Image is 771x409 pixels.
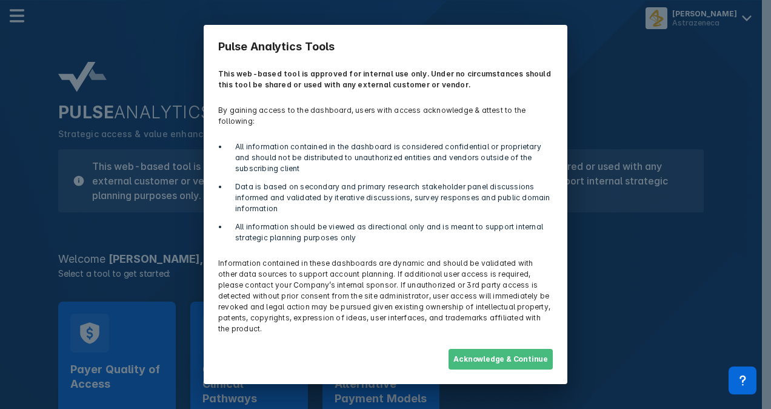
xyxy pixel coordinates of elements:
p: Information contained in these dashboards are dynamic and should be validated with other data sou... [211,251,560,342]
li: All information contained in the dashboard is considered confidential or proprietary and should n... [228,141,553,174]
p: This web-based tool is approved for internal use only. Under no circumstances should this tool be... [211,61,560,98]
button: Acknowledge & Continue [449,349,553,370]
div: Contact Support [729,367,756,394]
li: All information should be viewed as directional only and is meant to support internal strategic p... [228,221,553,243]
li: Data is based on secondary and primary research stakeholder panel discussions informed and valida... [228,181,553,214]
h3: Pulse Analytics Tools [211,32,560,61]
p: By gaining access to the dashboard, users with access acknowledge & attest to the following: [211,98,560,134]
